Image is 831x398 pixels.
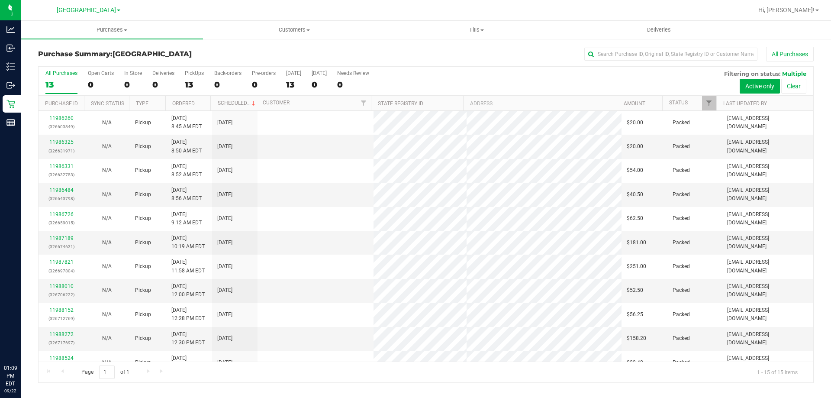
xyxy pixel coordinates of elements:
div: [DATE] [286,70,301,76]
span: Pickup [135,311,151,319]
a: Sync Status [91,100,124,107]
span: Not Applicable [102,263,112,269]
button: N/A [102,262,112,271]
span: Packed [673,191,690,199]
span: [DATE] 12:00 PM EDT [171,282,205,299]
span: $56.25 [627,311,643,319]
div: 13 [45,80,77,90]
span: [EMAIL_ADDRESS][DOMAIN_NAME] [727,258,808,275]
span: $181.00 [627,239,646,247]
span: $62.50 [627,214,643,223]
p: 01:09 PM EDT [4,364,17,388]
p: 09/22 [4,388,17,394]
button: N/A [102,239,112,247]
span: $20.00 [627,142,643,151]
span: Packed [673,311,690,319]
a: 11987189 [49,235,74,241]
div: 0 [88,80,114,90]
a: 11986260 [49,115,74,121]
div: All Purchases [45,70,77,76]
span: $40.50 [627,191,643,199]
button: N/A [102,214,112,223]
span: [DATE] 9:12 AM EDT [171,210,202,227]
span: Not Applicable [102,167,112,173]
inline-svg: Reports [6,118,15,127]
span: Multiple [782,70,806,77]
span: Deliveries [635,26,683,34]
a: Customer [263,100,290,106]
span: [DATE] [217,334,232,343]
button: N/A [102,142,112,151]
div: [DATE] [312,70,327,76]
span: [DATE] [217,262,232,271]
div: Open Carts [88,70,114,76]
span: Not Applicable [102,191,112,197]
span: Pickup [135,142,151,151]
span: [EMAIL_ADDRESS][DOMAIN_NAME] [727,114,808,131]
p: (326706222) [44,291,79,299]
p: (326659015) [44,219,79,227]
p: (326643798) [44,194,79,203]
a: 11988524 [49,355,74,361]
div: 13 [286,80,301,90]
span: [EMAIL_ADDRESS][DOMAIN_NAME] [727,210,808,227]
span: [DATE] [217,142,232,151]
span: [DATE] 12:28 PM EDT [171,306,205,323]
a: 11987821 [49,259,74,265]
span: Not Applicable [102,287,112,293]
h3: Purchase Summary: [38,50,296,58]
span: [DATE] [217,286,232,294]
span: [DATE] [217,166,232,175]
p: (326631971) [44,147,79,155]
span: [DATE] 11:58 AM EDT [171,258,205,275]
span: [EMAIL_ADDRESS][DOMAIN_NAME] [727,354,808,371]
a: Deliveries [568,21,750,39]
span: [DATE] [217,191,232,199]
input: 1 [99,366,115,379]
span: [EMAIL_ADDRESS][DOMAIN_NAME] [727,306,808,323]
a: 11986726 [49,211,74,217]
span: [DATE] [217,239,232,247]
a: Status [669,100,688,106]
span: [DATE] 8:56 AM EDT [171,186,202,203]
span: Not Applicable [102,239,112,246]
div: 13 [185,80,204,90]
p: (326674631) [44,243,79,251]
button: N/A [102,334,112,343]
div: Deliveries [152,70,174,76]
span: $29.40 [627,359,643,367]
span: $20.00 [627,119,643,127]
span: [DATE] [217,311,232,319]
span: Packed [673,334,690,343]
span: Pickup [135,334,151,343]
a: Purchases [21,21,203,39]
inline-svg: Analytics [6,25,15,34]
a: 11986484 [49,187,74,193]
span: Pickup [135,359,151,367]
span: Not Applicable [102,311,112,317]
span: [DATE] 8:50 AM EDT [171,138,202,155]
a: 11988272 [49,331,74,337]
span: Pickup [135,262,151,271]
button: N/A [102,119,112,127]
a: Filter [357,96,371,110]
span: $251.00 [627,262,646,271]
th: Address [463,96,617,111]
span: Pickup [135,214,151,223]
span: $158.20 [627,334,646,343]
span: Packed [673,286,690,294]
div: In Store [124,70,142,76]
span: Pickup [135,166,151,175]
span: [GEOGRAPHIC_DATA] [57,6,116,14]
a: Filter [702,96,716,110]
span: Not Applicable [102,335,112,341]
span: Packed [673,359,690,367]
inline-svg: Retail [6,100,15,108]
span: [DATE] 10:19 AM EDT [171,234,205,251]
a: 11988010 [49,283,74,289]
span: Pickup [135,239,151,247]
span: Purchases [21,26,203,34]
div: Back-orders [214,70,242,76]
a: State Registry ID [378,100,423,107]
div: 0 [312,80,327,90]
